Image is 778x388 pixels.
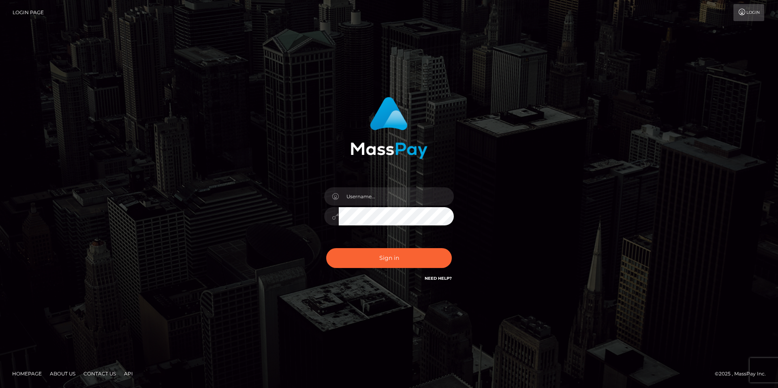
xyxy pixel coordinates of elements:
[715,369,772,378] div: © 2025 , MassPay Inc.
[121,367,136,380] a: API
[80,367,119,380] a: Contact Us
[47,367,79,380] a: About Us
[425,276,452,281] a: Need Help?
[339,187,454,206] input: Username...
[351,97,427,159] img: MassPay Login
[326,248,452,268] button: Sign in
[13,4,44,21] a: Login Page
[733,4,764,21] a: Login
[9,367,45,380] a: Homepage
